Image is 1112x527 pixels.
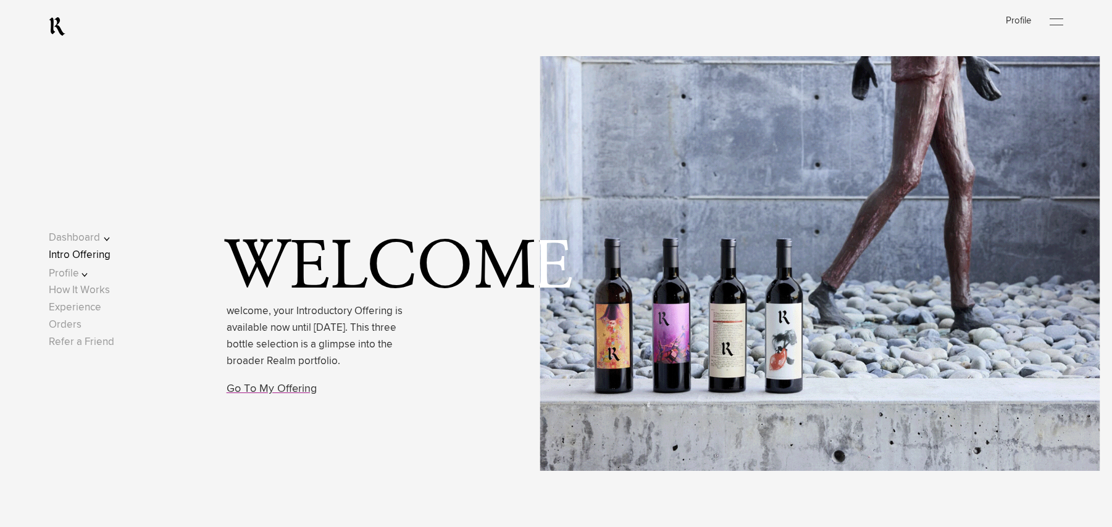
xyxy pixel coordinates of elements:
[1006,16,1031,25] a: Profile
[49,337,114,347] a: Refer a Friend
[49,320,82,330] a: Orders
[49,285,110,296] a: How It Works
[227,303,412,370] p: welcome, your Introductory Offering is available now until [DATE]. This three bottle selection is...
[227,237,577,301] span: Welcome
[227,383,317,394] a: Go To My Offering
[49,302,101,313] a: Experience
[49,17,65,36] a: RealmCellars
[49,265,127,282] button: Profile
[49,230,127,246] button: Dashboard
[49,250,111,260] a: Intro Offering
